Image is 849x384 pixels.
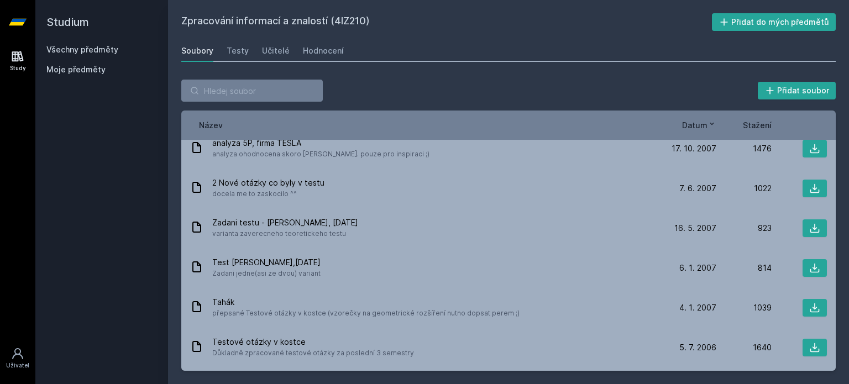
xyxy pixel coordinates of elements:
span: Datum [682,119,707,131]
span: 17. 10. 2007 [672,143,716,154]
a: Soubory [181,40,213,62]
span: analyza 5P, firma TESLA [212,138,429,149]
span: Zadani jedne(asi ze dvou) variant [212,268,321,279]
span: 5. 7. 2006 [679,342,716,353]
span: 2 Nové otázky co byly v testu [212,177,324,188]
div: Učitelé [262,45,290,56]
a: Hodnocení [303,40,344,62]
span: analyza ohodnocena skoro [PERSON_NAME]. pouze pro inspiraci ;) [212,149,429,160]
h2: Zpracování informací a znalostí (4IZ210) [181,13,712,31]
input: Hledej soubor [181,80,323,102]
span: Důkladně zpracované testové otázky za poslední 3 semestry [212,348,414,359]
div: Hodnocení [303,45,344,56]
span: 6. 1. 2007 [679,262,716,273]
a: Všechny předměty [46,45,118,54]
div: 1640 [716,342,772,353]
span: Moje předměty [46,64,106,75]
div: 923 [716,223,772,234]
button: Stažení [743,119,772,131]
span: Test [PERSON_NAME],[DATE] [212,257,321,268]
div: Uživatel [6,361,29,370]
span: Zadani testu - [PERSON_NAME], [DATE] [212,217,358,228]
div: 1039 [716,302,772,313]
span: 4. 1. 2007 [679,302,716,313]
div: 814 [716,262,772,273]
button: Název [199,119,223,131]
a: Testy [227,40,249,62]
span: 16. 5. 2007 [674,223,716,234]
span: Testové otázky v kostce [212,336,414,348]
button: Přidat soubor [758,82,836,99]
div: 1022 [716,183,772,194]
span: přepsané Testové otázky v kostce (vzorečky na geometrické rozšíření nutno dopsat perem ;) [212,308,520,319]
span: docela me to zaskocilo ^^ [212,188,324,199]
button: Přidat do mých předmětů [712,13,836,31]
span: 7. 6. 2007 [679,183,716,194]
div: Study [10,64,26,72]
button: Datum [682,119,716,131]
div: Testy [227,45,249,56]
a: Study [2,44,33,78]
div: Soubory [181,45,213,56]
span: varianta zaverecneho teoretickeho testu [212,228,358,239]
div: 1476 [716,143,772,154]
span: Tahák [212,297,520,308]
a: Uživatel [2,341,33,375]
a: Učitelé [262,40,290,62]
